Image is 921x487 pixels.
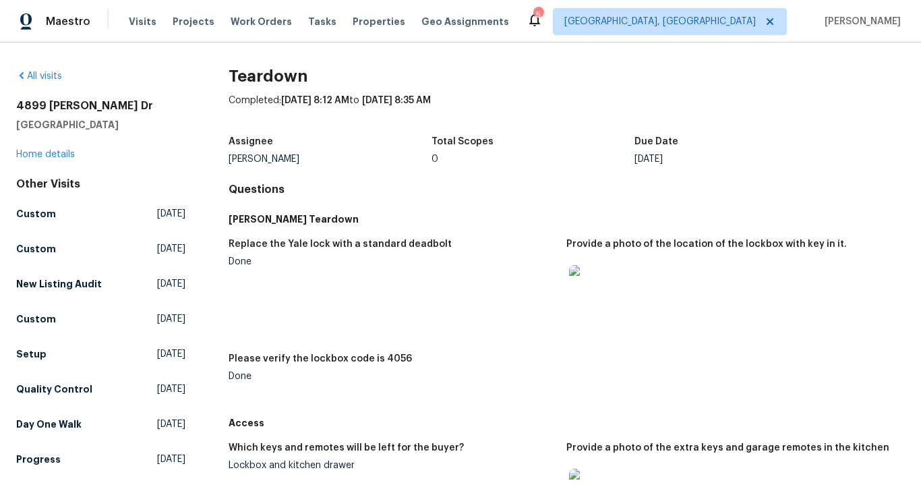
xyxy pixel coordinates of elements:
[16,207,56,221] h5: Custom
[16,347,47,361] h5: Setup
[432,137,494,146] h5: Total Scopes
[16,99,185,113] h2: 4899 [PERSON_NAME] Dr
[229,257,556,266] div: Done
[16,307,185,331] a: Custom[DATE]
[229,372,556,381] div: Done
[157,242,185,256] span: [DATE]
[281,96,349,105] span: [DATE] 8:12 AM
[231,15,292,28] span: Work Orders
[16,150,75,159] a: Home details
[229,94,905,129] div: Completed: to
[819,15,901,28] span: [PERSON_NAME]
[421,15,509,28] span: Geo Assignments
[229,354,412,364] h5: Please verify the lockbox code is 4056
[634,137,678,146] h5: Due Date
[362,96,431,105] span: [DATE] 8:35 AM
[16,312,56,326] h5: Custom
[533,8,543,22] div: 5
[16,177,185,191] div: Other Visits
[16,118,185,132] h5: [GEOGRAPHIC_DATA]
[308,17,336,26] span: Tasks
[432,154,634,164] div: 0
[229,154,432,164] div: [PERSON_NAME]
[16,242,56,256] h5: Custom
[16,382,92,396] h5: Quality Control
[157,347,185,361] span: [DATE]
[229,137,273,146] h5: Assignee
[229,443,464,453] h5: Which keys and remotes will be left for the buyer?
[229,461,556,470] div: Lockbox and kitchen drawer
[157,207,185,221] span: [DATE]
[566,239,847,249] h5: Provide a photo of the location of the lockbox with key in it.
[16,342,185,366] a: Setup[DATE]
[157,453,185,466] span: [DATE]
[129,15,156,28] span: Visits
[16,412,185,436] a: Day One Walk[DATE]
[16,453,61,466] h5: Progress
[16,237,185,261] a: Custom[DATE]
[564,15,756,28] span: [GEOGRAPHIC_DATA], [GEOGRAPHIC_DATA]
[16,418,82,431] h5: Day One Walk
[157,312,185,326] span: [DATE]
[16,202,185,226] a: Custom[DATE]
[16,277,102,291] h5: New Listing Audit
[157,382,185,396] span: [DATE]
[566,443,889,453] h5: Provide a photo of the extra keys and garage remotes in the kitchen
[173,15,214,28] span: Projects
[634,154,837,164] div: [DATE]
[16,71,62,81] a: All visits
[229,69,905,83] h2: Teardown
[229,183,905,196] h4: Questions
[229,239,452,249] h5: Replace the Yale lock with a standard deadbolt
[157,418,185,431] span: [DATE]
[229,416,905,430] h5: Access
[353,15,405,28] span: Properties
[16,272,185,296] a: New Listing Audit[DATE]
[16,447,185,471] a: Progress[DATE]
[46,15,90,28] span: Maestro
[229,212,905,226] h5: [PERSON_NAME] Teardown
[16,377,185,401] a: Quality Control[DATE]
[157,277,185,291] span: [DATE]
